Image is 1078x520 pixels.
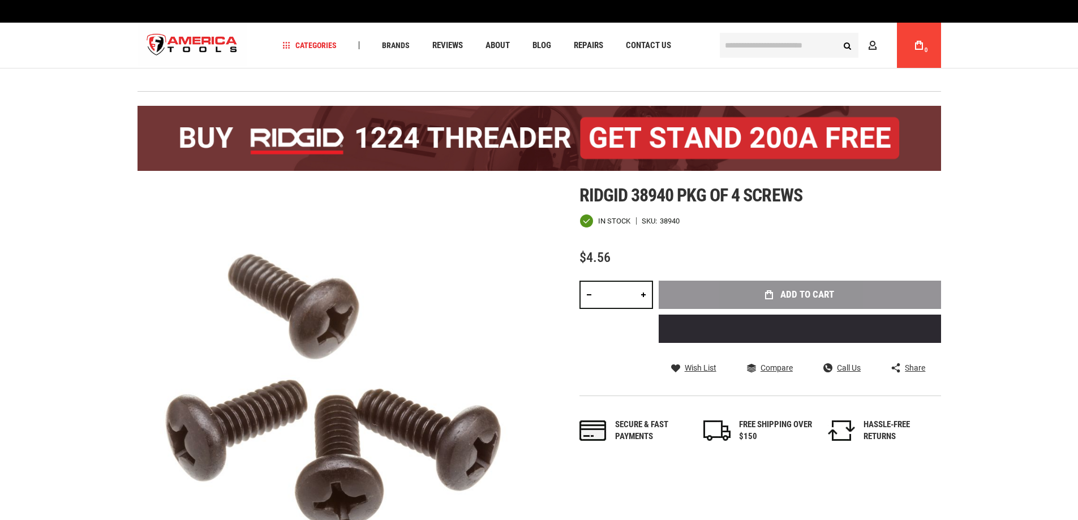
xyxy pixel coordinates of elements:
img: America Tools [138,24,247,67]
span: In stock [598,217,630,225]
a: Repairs [569,38,608,53]
span: Compare [761,364,793,372]
div: Availability [579,214,630,228]
div: FREE SHIPPING OVER $150 [739,419,813,443]
span: About [486,41,510,50]
span: Brands [382,41,410,49]
span: Contact Us [626,41,671,50]
a: Wish List [671,363,716,373]
a: Brands [377,38,415,53]
img: payments [579,420,607,441]
div: Secure & fast payments [615,419,689,443]
span: Call Us [837,364,861,372]
a: store logo [138,24,247,67]
span: $4.56 [579,250,611,265]
strong: SKU [642,217,660,225]
a: About [480,38,515,53]
div: HASSLE-FREE RETURNS [864,419,937,443]
a: Blog [527,38,556,53]
a: Contact Us [621,38,676,53]
a: Categories [277,38,342,53]
img: shipping [703,420,731,441]
div: 38940 [660,217,680,225]
a: Compare [747,363,793,373]
img: returns [828,420,855,441]
span: Wish List [685,364,716,372]
a: Reviews [427,38,468,53]
button: Search [837,35,858,56]
img: BOGO: Buy the RIDGID® 1224 Threader (26092), get the 92467 200A Stand FREE! [138,106,941,171]
span: 0 [925,47,928,53]
span: Share [905,364,925,372]
span: Repairs [574,41,603,50]
span: Reviews [432,41,463,50]
a: 0 [908,23,930,68]
span: Categories [282,41,337,49]
a: Call Us [823,363,861,373]
span: Ridgid 38940 pkg of 4 screws [579,184,802,206]
span: Blog [532,41,551,50]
